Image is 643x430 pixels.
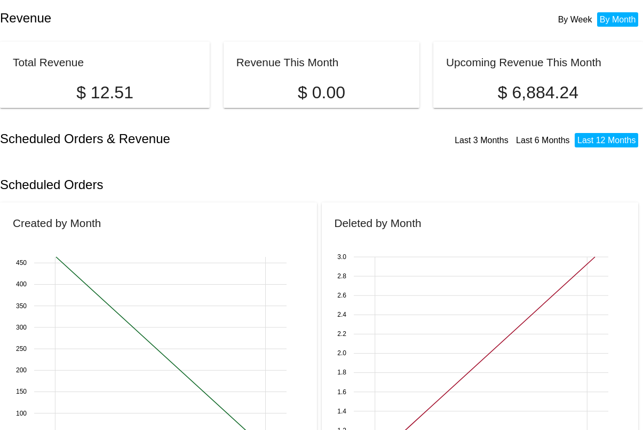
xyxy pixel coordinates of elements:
li: By Week [555,12,595,27]
h2: Deleted by Month [335,217,422,229]
h2: Upcoming Revenue This Month [446,56,601,68]
text: 300 [16,324,27,331]
text: 450 [16,260,27,267]
a: Last 3 Months [455,136,509,145]
a: Last 12 Months [577,136,636,145]
text: 1.4 [337,408,346,415]
text: 2.8 [337,272,346,280]
text: 400 [16,281,27,288]
text: 250 [16,345,27,353]
li: By Month [597,12,639,27]
h2: Total Revenue [13,56,84,68]
a: Last 6 Months [516,136,570,145]
text: 1.8 [337,369,346,377]
text: 3.0 [337,253,346,261]
text: 2.0 [337,350,346,357]
p: $ 6,884.24 [446,83,630,103]
text: 2.2 [337,331,346,338]
text: 100 [16,410,27,417]
h2: Revenue This Month [236,56,339,68]
text: 2.6 [337,292,346,299]
text: 200 [16,367,27,374]
text: 2.4 [337,311,346,319]
text: 350 [16,302,27,310]
h2: Created by Month [13,217,101,229]
text: 1.6 [337,388,346,396]
p: $ 12.51 [13,83,197,103]
p: $ 0.00 [236,83,407,103]
text: 150 [16,388,27,396]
